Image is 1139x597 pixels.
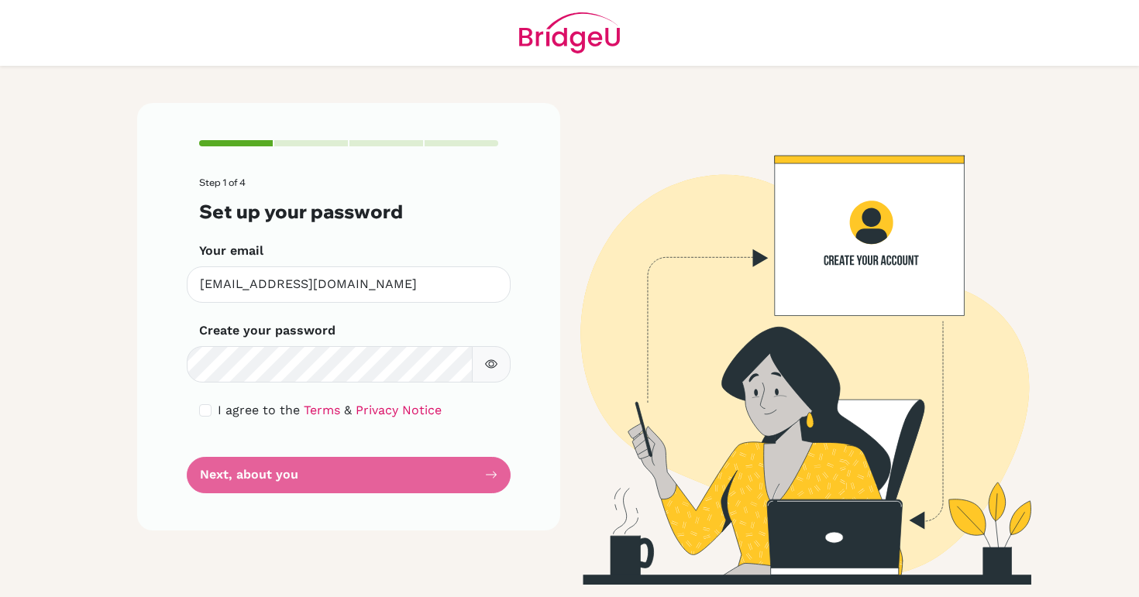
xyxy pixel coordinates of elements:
[199,177,246,188] span: Step 1 of 4
[199,201,498,223] h3: Set up your password
[304,403,340,417] a: Terms
[344,403,352,417] span: &
[218,403,300,417] span: I agree to the
[356,403,442,417] a: Privacy Notice
[199,242,263,260] label: Your email
[199,321,336,340] label: Create your password
[187,266,511,303] input: Insert your email*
